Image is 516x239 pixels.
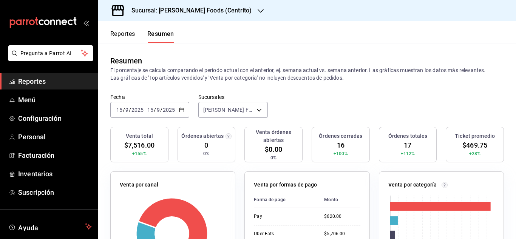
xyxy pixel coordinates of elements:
[462,140,487,150] span: $469.75
[181,132,224,140] h3: Órdenes abiertas
[110,30,174,43] div: navigation tabs
[254,231,312,237] div: Uber Eats
[124,140,154,150] span: $7,516.00
[254,213,312,220] div: Pay
[204,140,208,150] span: 0
[116,107,123,113] input: --
[18,150,92,160] span: Facturación
[254,181,317,189] p: Venta por formas de pago
[5,55,93,63] a: Pregunta a Parrot AI
[145,107,146,113] span: -
[248,128,299,144] h3: Venta órdenes abiertas
[131,107,144,113] input: ----
[18,132,92,142] span: Personal
[132,150,147,157] span: +155%
[324,213,360,220] div: $620.00
[203,150,209,157] span: 0%
[388,181,437,189] p: Venta por categoría
[110,30,135,43] button: Reportes
[404,140,411,150] span: 17
[18,169,92,179] span: Inventarios
[18,76,92,86] span: Reportes
[162,107,175,113] input: ----
[110,66,504,82] p: El porcentaje se calcula comparando el período actual con el anterior, ej. semana actual vs. sema...
[120,181,158,189] p: Venta por canal
[469,150,481,157] span: +28%
[125,107,129,113] input: --
[83,20,89,26] button: open_drawer_menu
[18,222,82,231] span: Ayuda
[334,150,348,157] span: +100%
[147,30,174,43] button: Resumen
[270,154,277,161] span: 0%
[318,192,360,208] th: Monto
[18,187,92,197] span: Suscripción
[401,150,415,157] span: +112%
[156,107,160,113] input: --
[324,231,360,237] div: $5,706.00
[110,55,142,66] div: Resumen
[265,144,282,154] span: $0.00
[160,107,162,113] span: /
[455,132,495,140] h3: Ticket promedio
[123,107,125,113] span: /
[8,45,93,61] button: Pregunta a Parrot AI
[319,132,362,140] h3: Órdenes cerradas
[254,192,318,208] th: Forma de pago
[125,6,252,15] h3: Sucursal: [PERSON_NAME] Foods (Centrito)
[126,132,153,140] h3: Venta total
[198,94,268,100] label: Sucursales
[18,113,92,123] span: Configuración
[110,94,189,100] label: Fecha
[388,132,428,140] h3: Órdenes totales
[147,107,154,113] input: --
[20,49,81,57] span: Pregunta a Parrot AI
[18,95,92,105] span: Menú
[154,107,156,113] span: /
[337,140,345,150] span: 16
[203,106,254,114] span: [PERSON_NAME] Foods (Centrito)
[129,107,131,113] span: /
